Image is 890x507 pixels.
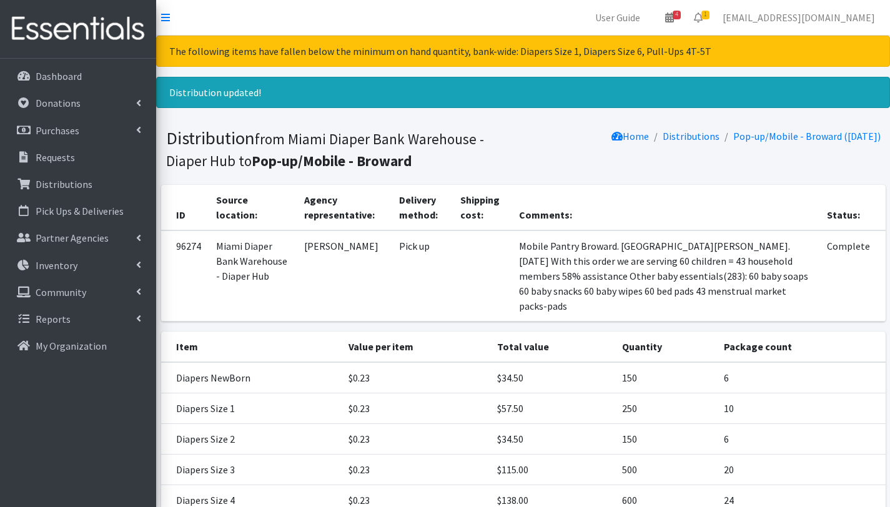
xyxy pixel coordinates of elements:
div: The following items have fallen below the minimum on hand quantity, bank-wide: Diapers Size 1, Di... [156,36,890,67]
b: Pop-up/Mobile - Broward [252,152,412,170]
a: Distributions [5,172,151,197]
p: Reports [36,313,71,325]
td: Diapers NewBorn [161,362,342,393]
td: Diapers Size 1 [161,393,342,424]
a: Reports [5,307,151,332]
td: 250 [615,393,717,424]
p: My Organization [36,340,107,352]
a: Pick Ups & Deliveries [5,199,151,224]
p: Purchases [36,124,79,137]
th: Value per item [341,332,490,362]
p: Donations [36,97,81,109]
a: My Organization [5,333,151,358]
td: Pick up [392,230,453,322]
span: 1 [701,11,710,19]
h1: Distribution [166,127,519,170]
td: Miami Diaper Bank Warehouse - Diaper Hub [209,230,297,322]
td: 96274 [161,230,209,322]
a: Partner Agencies [5,225,151,250]
a: Purchases [5,118,151,143]
a: Community [5,280,151,305]
td: $0.23 [341,455,490,485]
th: Total value [490,332,614,362]
th: Source location: [209,185,297,230]
a: Requests [5,145,151,170]
td: 10 [716,393,885,424]
a: Home [611,130,649,142]
td: $0.23 [341,362,490,393]
span: 4 [673,11,681,19]
td: Mobile Pantry Broward. [GEOGRAPHIC_DATA][PERSON_NAME]. [DATE] With this order we are serving 60 c... [512,230,819,322]
td: Complete [819,230,885,322]
th: Delivery method: [392,185,453,230]
p: Community [36,286,86,298]
th: Item [161,332,342,362]
p: Pick Ups & Deliveries [36,205,124,217]
td: $115.00 [490,455,614,485]
td: 150 [615,424,717,455]
td: Diapers Size 3 [161,455,342,485]
td: $0.23 [341,424,490,455]
th: Package count [716,332,885,362]
td: Diapers Size 2 [161,424,342,455]
td: $34.50 [490,424,614,455]
td: [PERSON_NAME] [297,230,392,322]
img: HumanEssentials [5,8,151,50]
p: Partner Agencies [36,232,109,244]
th: Shipping cost: [453,185,512,230]
td: 20 [716,455,885,485]
a: [EMAIL_ADDRESS][DOMAIN_NAME] [713,5,885,30]
a: User Guide [585,5,650,30]
td: $34.50 [490,362,614,393]
p: Distributions [36,178,92,190]
th: Agency representative: [297,185,392,230]
small: from Miami Diaper Bank Warehouse - Diaper Hub to [166,130,484,170]
p: Requests [36,151,75,164]
a: Dashboard [5,64,151,89]
a: Inventory [5,253,151,278]
th: ID [161,185,209,230]
td: $0.23 [341,393,490,424]
td: 150 [615,362,717,393]
th: Comments: [512,185,819,230]
td: 500 [615,455,717,485]
p: Dashboard [36,70,82,82]
td: 6 [716,424,885,455]
th: Quantity [615,332,717,362]
td: 6 [716,362,885,393]
td: $57.50 [490,393,614,424]
a: Pop-up/Mobile - Broward ([DATE]) [733,130,881,142]
th: Status: [819,185,885,230]
a: 1 [684,5,713,30]
a: Donations [5,91,151,116]
div: Distribution updated! [156,77,890,108]
a: 4 [655,5,684,30]
a: Distributions [663,130,719,142]
p: Inventory [36,259,77,272]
